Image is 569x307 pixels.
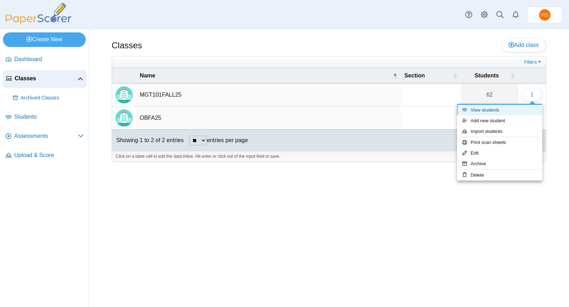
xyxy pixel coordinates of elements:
span: Dashboard [14,55,84,63]
a: Howard Stanger [527,6,563,23]
a: Assessments [3,128,86,145]
td: MGT101FALL25 [136,84,401,107]
a: Dashboard [3,51,86,68]
span: Howard Stanger [541,12,548,17]
span: Name [140,72,392,80]
div: Click on a table cell to edit the data inline. Hit enter or click out of the input field to save. [112,151,546,162]
div: Showing 1 to 2 of 2 entries [112,130,184,151]
span: Add class [509,42,539,48]
span: Archived Classes [21,95,84,102]
span: Howard Stanger [539,9,551,21]
a: Filters [522,59,544,66]
span: Students [14,113,84,121]
span: Assessments [14,132,78,140]
a: Add new student [457,115,542,126]
span: Section [404,72,452,80]
a: View students [457,105,542,115]
h1: Classes [112,39,142,52]
a: 62 [461,84,518,106]
a: PaperScorer [3,20,74,26]
a: Import students [457,126,542,137]
span: Name : Activate to invert sorting [393,72,397,79]
span: Students [464,72,509,80]
img: Locally created class [116,86,133,103]
span: Section : Activate to sort [453,72,457,79]
a: Create New [3,32,86,47]
a: Alerts [508,7,523,23]
a: Classes [3,70,86,87]
img: PaperScorer [3,3,74,25]
a: Upload & Score [3,147,86,164]
a: Archive [457,158,542,169]
a: Archived Classes [10,90,86,107]
span: Students : Activate to sort [510,72,515,79]
a: Students [3,109,86,126]
td: OBFA25 [136,107,401,130]
span: Classes [15,75,78,82]
label: entries per page [207,137,248,143]
a: Edit [457,148,542,158]
a: Delete [457,170,542,181]
a: Add class [501,38,546,52]
span: Upload & Score [14,151,84,159]
img: Locally created class [116,109,133,126]
a: Print scan sheets [457,137,542,148]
